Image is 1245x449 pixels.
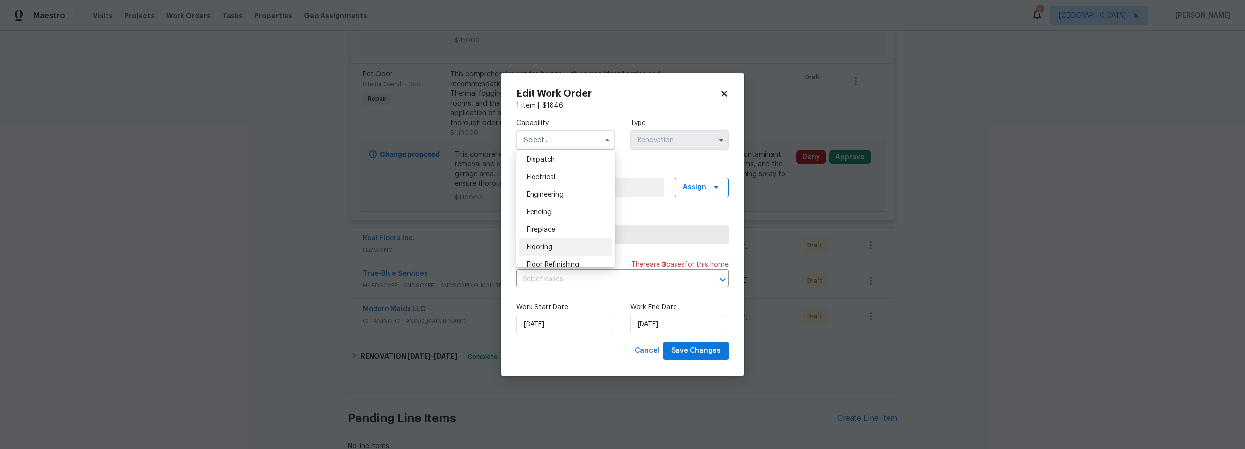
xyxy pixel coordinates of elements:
span: Real Floors Inc. - TUS-S [525,230,720,239]
input: M/D/YYYY [516,315,612,334]
button: Save Changes [663,342,729,360]
span: Floor Refinishing [527,261,579,268]
span: Dispatch [527,156,555,163]
h2: Edit Work Order [516,89,720,99]
span: Fencing [527,209,551,216]
button: Show options [715,134,727,146]
input: Select... [630,130,729,150]
input: Select cases [516,272,701,287]
span: There are case s for this home [631,260,729,269]
input: M/D/YYYY [630,315,726,334]
span: Electrical [527,174,555,180]
span: Assign [683,182,706,192]
span: Cancel [635,345,659,357]
span: 3 [662,261,666,268]
span: Engineering [527,191,564,198]
button: Hide options [602,134,613,146]
label: Trade Partner [516,213,729,222]
label: Work End Date [630,303,729,312]
span: $ 1846 [542,102,563,109]
span: Flooring [527,244,552,251]
div: 1 item | [516,101,729,110]
span: Fireplace [527,226,555,233]
label: Capability [516,118,615,128]
label: Type [630,118,729,128]
span: Save Changes [671,345,721,357]
label: Work Order Manager [516,165,729,175]
input: Select... [516,130,615,150]
button: Cancel [631,342,663,360]
label: Work Start Date [516,303,615,312]
button: Open [716,273,729,287]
